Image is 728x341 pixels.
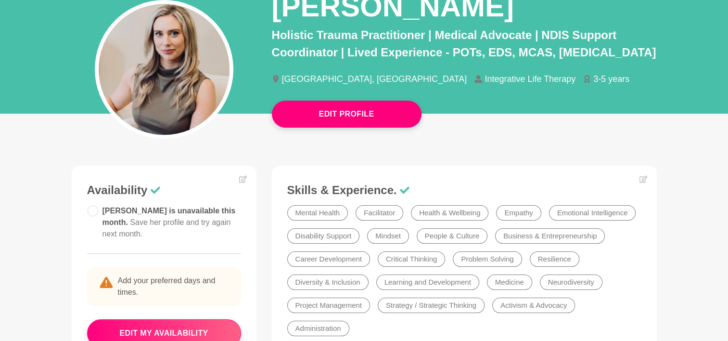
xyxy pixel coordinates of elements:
li: [GEOGRAPHIC_DATA], [GEOGRAPHIC_DATA] [272,75,475,83]
h3: Availability [87,183,241,197]
li: Integrative Life Therapy [474,75,583,83]
h3: Skills & Experience. [287,183,641,197]
button: Edit Profile [272,101,421,128]
span: [PERSON_NAME] is unavailable this month. [102,207,236,238]
span: Save her profile and try again next month. [102,218,231,238]
p: Add your preferred days and times. [87,267,241,306]
p: Holistic Trauma Practitioner | Medical Advocate | NDIS Support Coordinator | Lived Experience - P... [272,26,657,61]
li: 3-5 years [583,75,637,83]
